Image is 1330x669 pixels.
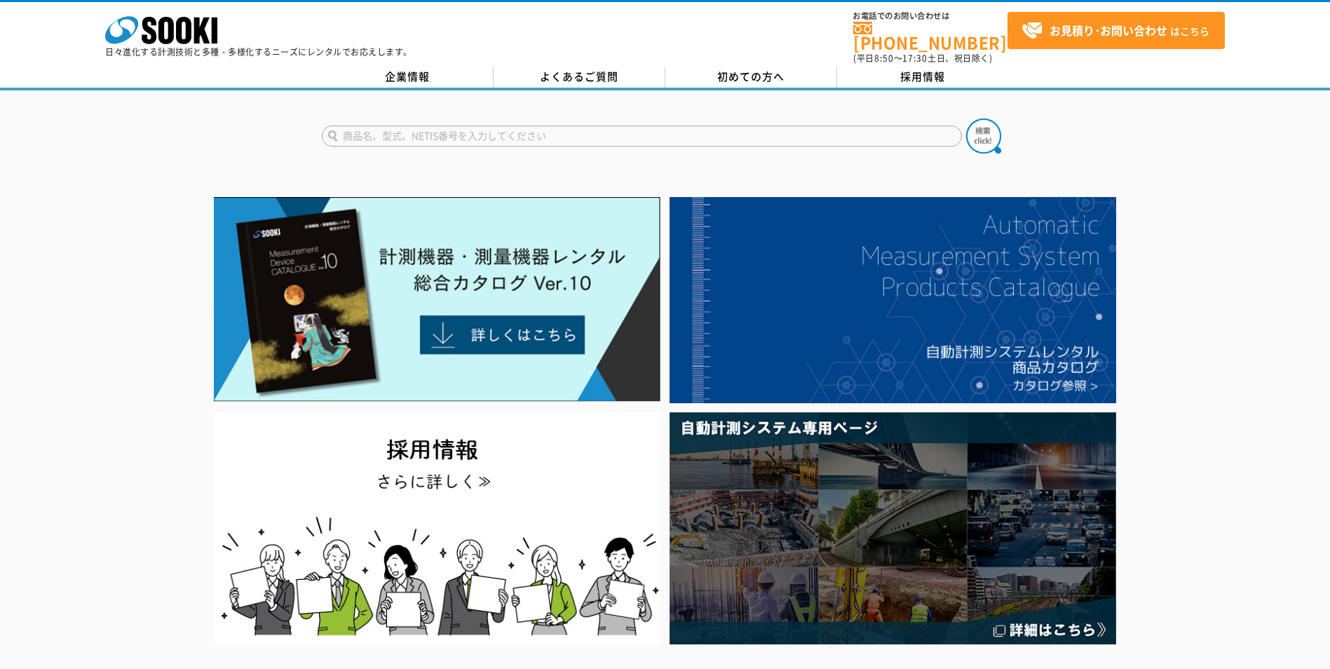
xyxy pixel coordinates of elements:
p: 日々進化する計測技術と多種・多様化するニーズにレンタルでお応えします。 [105,48,412,56]
img: SOOKI recruit [214,412,660,644]
img: 自動計測システム専用ページ [670,412,1116,644]
span: 8:50 [874,52,894,65]
a: お見積り･お問い合わせはこちら [1007,12,1225,49]
img: btn_search.png [966,119,1001,154]
span: 17:30 [902,52,928,65]
span: はこちら [1022,20,1209,41]
a: 初めての方へ [665,67,837,88]
span: お電話でのお問い合わせは [853,12,1007,20]
span: (平日 ～ 土日、祝日除く) [853,52,992,65]
img: 自動計測システムカタログ [670,197,1116,403]
a: 採用情報 [837,67,1009,88]
img: Catalog Ver10 [214,197,660,402]
span: 初めての方へ [717,69,785,84]
input: 商品名、型式、NETIS番号を入力してください [322,126,962,147]
a: よくあるご質問 [494,67,665,88]
a: 企業情報 [322,67,494,88]
a: [PHONE_NUMBER] [853,22,1007,50]
strong: お見積り･お問い合わせ [1050,22,1167,39]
